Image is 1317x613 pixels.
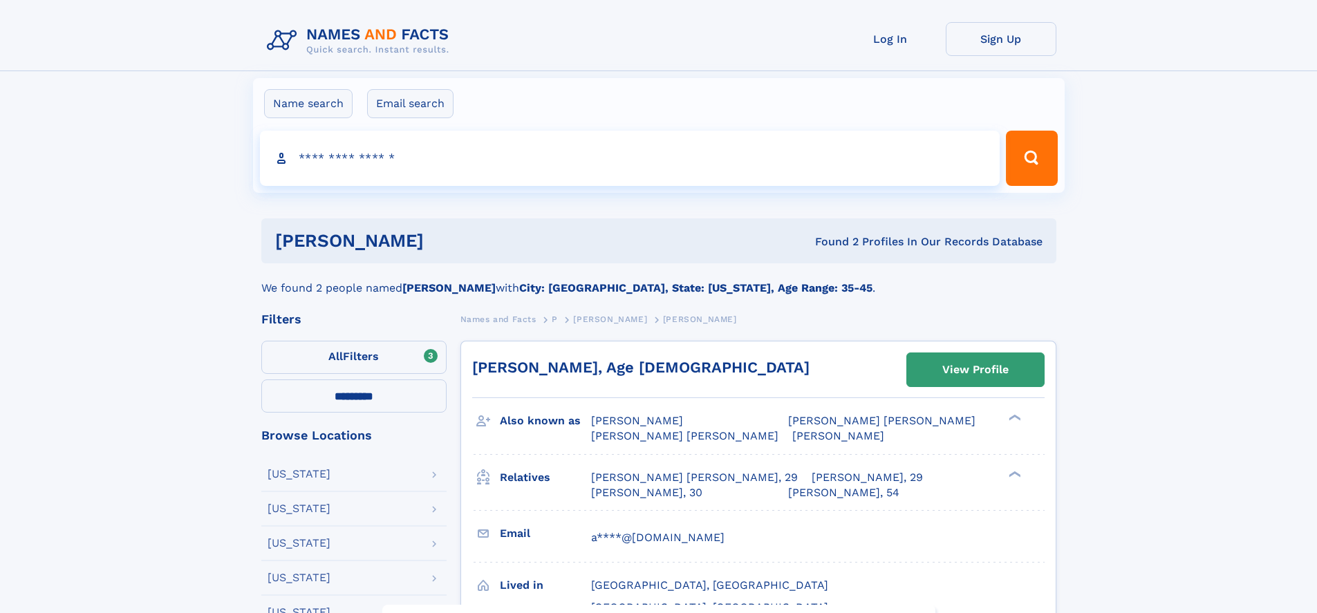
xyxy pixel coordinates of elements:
span: [PERSON_NAME] [591,414,683,427]
label: Name search [264,89,353,118]
a: P [552,310,558,328]
div: Found 2 Profiles In Our Records Database [619,234,1043,249]
span: P [552,314,558,324]
input: search input [260,131,1000,186]
span: [PERSON_NAME] [792,429,884,442]
a: Sign Up [946,22,1056,56]
div: View Profile [942,354,1009,386]
button: Search Button [1006,131,1057,186]
div: We found 2 people named with . [261,263,1056,296]
b: City: [GEOGRAPHIC_DATA], State: [US_STATE], Age Range: 35-45 [519,281,872,294]
a: Names and Facts [460,310,536,328]
div: [US_STATE] [268,469,330,480]
h3: Lived in [500,574,591,597]
a: [PERSON_NAME], 29 [812,470,923,485]
span: [PERSON_NAME] [663,314,737,324]
h3: Also known as [500,409,591,433]
a: [PERSON_NAME] [PERSON_NAME], 29 [591,470,798,485]
h3: Relatives [500,466,591,489]
div: [US_STATE] [268,538,330,549]
span: [PERSON_NAME] [PERSON_NAME] [591,429,778,442]
a: [PERSON_NAME], 30 [591,485,702,500]
a: View Profile [907,353,1044,386]
a: [PERSON_NAME], Age [DEMOGRAPHIC_DATA] [472,359,810,376]
a: Log In [835,22,946,56]
a: [PERSON_NAME] [573,310,647,328]
label: Filters [261,341,447,374]
div: [US_STATE] [268,572,330,583]
span: All [328,350,343,363]
span: [PERSON_NAME] [573,314,647,324]
span: [PERSON_NAME] [PERSON_NAME] [788,414,975,427]
b: [PERSON_NAME] [402,281,496,294]
div: Filters [261,313,447,326]
img: Logo Names and Facts [261,22,460,59]
span: [GEOGRAPHIC_DATA], [GEOGRAPHIC_DATA] [591,578,828,592]
h3: Email [500,522,591,545]
h1: [PERSON_NAME] [275,232,619,249]
div: [US_STATE] [268,503,330,514]
div: ❯ [1005,413,1022,422]
div: ❯ [1005,469,1022,478]
a: [PERSON_NAME], 54 [788,485,899,500]
div: Browse Locations [261,429,447,442]
label: Email search [367,89,454,118]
